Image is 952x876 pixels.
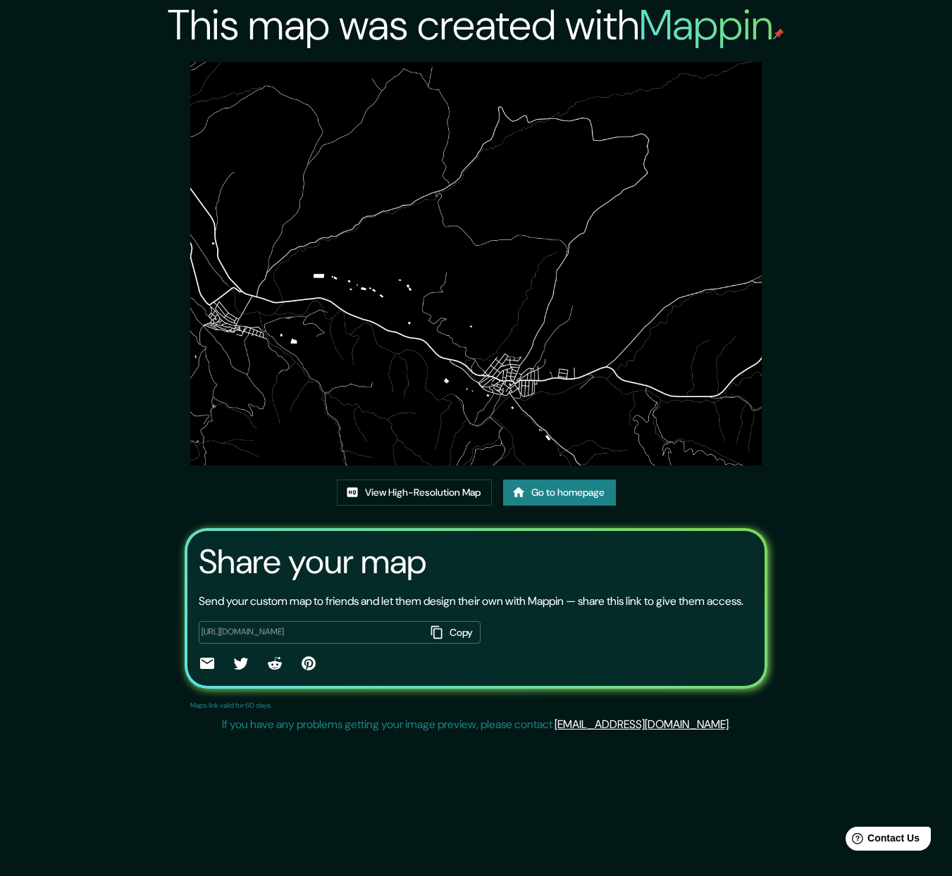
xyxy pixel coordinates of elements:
p: Send your custom map to friends and let them design their own with Mappin — share this link to gi... [199,593,743,610]
p: If you have any problems getting your image preview, please contact . [222,716,731,733]
button: Copy [426,621,481,644]
iframe: Help widget launcher [827,821,936,861]
img: created-map [190,62,762,465]
h3: Share your map [199,542,426,582]
a: View High-Resolution Map [337,480,492,506]
p: Maps link valid for 60 days. [190,700,272,711]
a: Go to homepage [503,480,616,506]
img: mappin-pin [773,28,784,39]
a: [EMAIL_ADDRESS][DOMAIN_NAME] [555,717,729,732]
